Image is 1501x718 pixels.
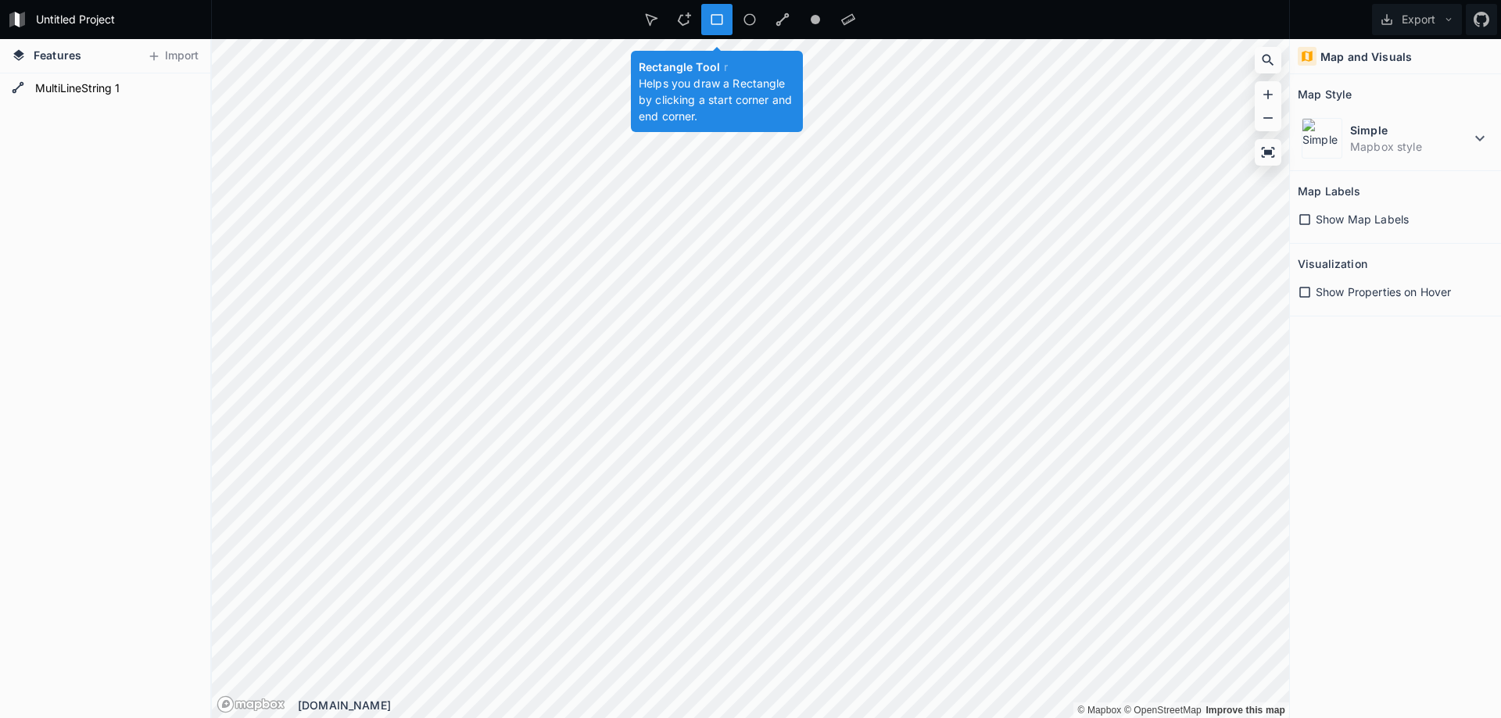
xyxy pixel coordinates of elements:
[1298,252,1367,276] h2: Visualization
[298,697,1289,713] div: [DOMAIN_NAME]
[1350,122,1471,138] dt: Simple
[1372,4,1462,35] button: Export
[34,47,81,63] span: Features
[1298,82,1352,106] h2: Map Style
[1298,179,1360,203] h2: Map Labels
[1316,284,1451,300] span: Show Properties on Hover
[1350,138,1471,155] dd: Mapbox style
[639,75,795,124] p: Helps you draw a Rectangle by clicking a start corner and end corner.
[1124,705,1202,716] a: OpenStreetMap
[1302,118,1342,159] img: Simple
[1205,705,1285,716] a: Map feedback
[217,695,285,713] a: Mapbox logo
[1316,211,1409,227] span: Show Map Labels
[1320,48,1412,65] h4: Map and Visuals
[639,59,795,75] h4: Rectangle Tool
[724,60,728,73] span: r
[139,44,206,69] button: Import
[1077,705,1121,716] a: Mapbox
